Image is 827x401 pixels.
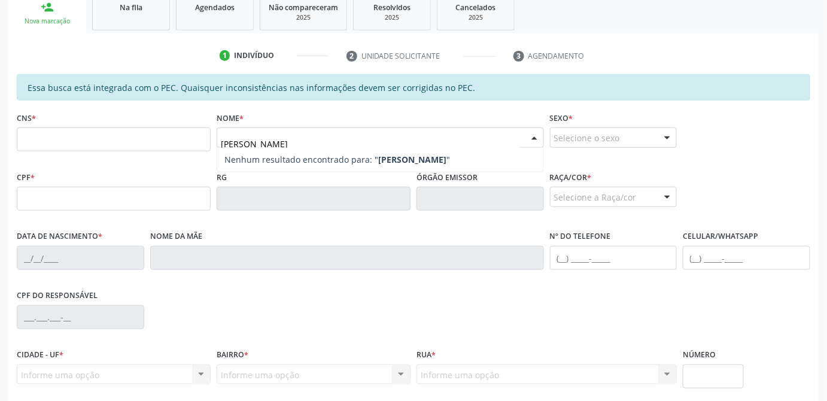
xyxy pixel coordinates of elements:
[416,168,478,187] label: Órgão emissor
[683,227,758,246] label: Celular/WhatsApp
[446,13,506,22] div: 2025
[17,109,36,127] label: CNS
[554,132,620,144] span: Selecione o sexo
[554,191,637,203] span: Selecione a Raça/cor
[378,154,446,165] strong: [PERSON_NAME]
[362,13,422,22] div: 2025
[550,246,677,270] input: (__) _____-_____
[373,2,411,13] span: Resolvidos
[17,17,78,26] div: Nova marcação
[217,109,244,127] label: Nome
[456,2,496,13] span: Cancelados
[683,346,716,364] label: Número
[221,132,519,156] input: Busque pelo nome (ou informe CNS ou CPF ao lado)
[17,74,810,101] div: Essa busca está integrada com o PEC. Quaisquer inconsistências nas informações devem ser corrigid...
[550,109,573,127] label: Sexo
[220,50,230,61] div: 1
[17,246,144,270] input: __/__/____
[17,305,144,329] input: ___.___.___-__
[41,1,54,14] div: person_add
[269,2,338,13] span: Não compareceram
[550,227,611,246] label: Nº do Telefone
[17,168,35,187] label: CPF
[217,168,227,187] label: RG
[234,50,274,61] div: Indivíduo
[17,287,98,305] label: CPF do responsável
[224,154,450,165] span: Nenhum resultado encontrado para: " "
[17,346,63,364] label: Cidade - UF
[550,168,592,187] label: Raça/cor
[416,346,436,364] label: Rua
[120,2,142,13] span: Na fila
[217,346,248,364] label: Bairro
[269,13,338,22] div: 2025
[683,246,810,270] input: (__) _____-_____
[17,227,102,246] label: Data de nascimento
[195,2,235,13] span: Agendados
[150,227,202,246] label: Nome da mãe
